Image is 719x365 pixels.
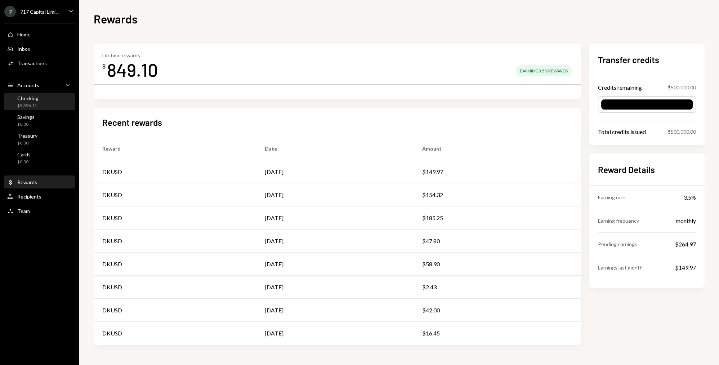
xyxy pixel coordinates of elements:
a: Transactions [4,57,75,70]
div: Savings [17,114,35,120]
a: Cards$0.00 [4,149,75,166]
div: Inbox [17,46,30,52]
td: DKUSD [94,276,256,299]
div: Cards [17,151,31,157]
div: [DATE] [265,237,283,245]
div: [DATE] [265,329,283,338]
div: 717 Capital Limi... [20,9,59,15]
div: Earning rate [598,193,625,201]
div: 3.5% [684,193,696,202]
td: DKUSD [94,183,256,206]
td: $149.97 [414,160,581,183]
div: [DATE] [265,191,283,199]
th: Reward [94,137,256,160]
div: [DATE] [265,168,283,176]
h2: Transfer credits [598,54,696,66]
a: Inbox [4,42,75,55]
div: Total credits issued [598,128,646,136]
div: monthly [676,217,696,225]
div: $0.00 [17,140,37,146]
div: Treasury [17,133,37,139]
div: Earnings last month [598,264,643,271]
a: Recipients [4,190,75,203]
td: DKUSD [94,206,256,230]
div: [DATE] [265,214,283,222]
td: $2.43 [414,276,581,299]
th: Amount [414,137,581,160]
a: Rewards [4,175,75,188]
div: $264.97 [675,240,696,249]
a: Home [4,28,75,41]
div: Team [17,208,30,214]
div: $9,396.11 [17,103,39,109]
div: 849.10 [107,58,158,81]
div: Earning frequency [598,217,639,224]
div: Transactions [17,60,47,66]
div: Accounts [17,82,39,88]
a: Savings$0.00 [4,112,75,129]
td: DKUSD [94,322,256,345]
h2: Reward Details [598,164,696,175]
td: DKUSD [94,230,256,253]
td: $42.00 [414,299,581,322]
div: [DATE] [265,283,283,291]
td: DKUSD [94,160,256,183]
a: Treasury$0.00 [4,130,75,148]
div: 7 [4,6,16,17]
div: $500,000.00 [668,128,696,135]
div: $500,000.00 [668,84,696,91]
h1: Rewards [94,12,138,26]
div: Rewards [17,179,37,185]
td: $58.90 [414,253,581,276]
div: Pending earnings [598,240,637,248]
div: Lifetime rewards [102,52,158,58]
a: Team [4,204,75,217]
a: Accounts [4,79,75,92]
div: Home [17,31,31,37]
div: [DATE] [265,306,283,315]
div: [DATE] [265,260,283,268]
td: $16.45 [414,322,581,345]
div: Recipients [17,193,41,200]
h2: Recent rewards [102,116,162,128]
td: $47.80 [414,230,581,253]
div: Credits remaining [598,83,642,92]
td: DKUSD [94,299,256,322]
td: DKUSD [94,253,256,276]
a: Checking$9,396.11 [4,93,75,110]
div: Checking [17,95,39,101]
div: Earning 3.5% Rewards [515,65,572,76]
div: $0.00 [17,159,31,165]
div: $ [102,63,106,70]
div: $0.00 [17,121,35,128]
td: $185.25 [414,206,581,230]
div: $149.97 [675,263,696,272]
th: Date [256,137,414,160]
td: $154.32 [414,183,581,206]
